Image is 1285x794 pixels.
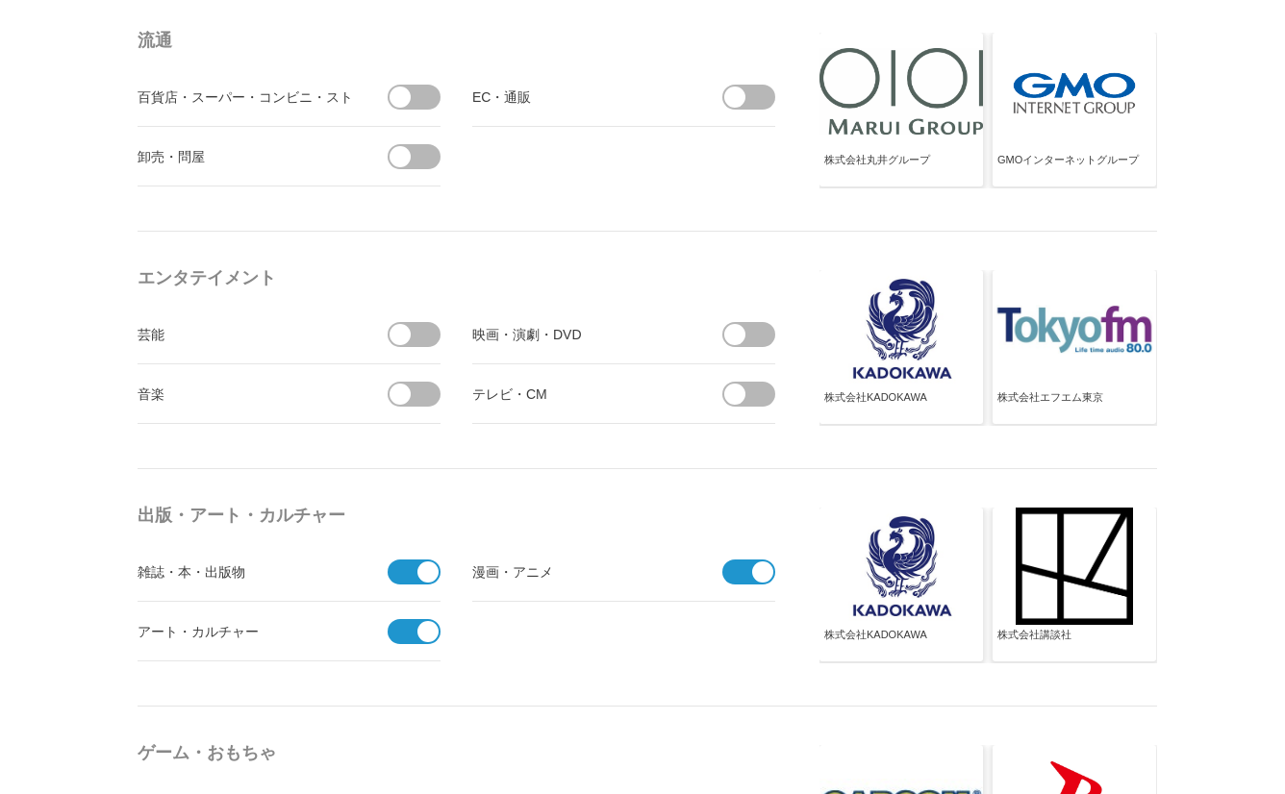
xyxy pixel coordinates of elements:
[138,735,782,770] h4: ゲーム・おもちゃ
[824,390,978,421] div: 株式会社KADOKAWA
[138,382,354,406] div: 音楽
[997,390,1151,421] div: 株式会社エフエム東京
[472,382,689,406] div: テレビ・CM
[138,559,354,583] div: 雑誌・本・出版物
[138,498,782,533] h4: 出版・アート・カルチャー
[472,85,689,109] div: EC・通販
[138,261,782,295] h4: エンタテイメント
[138,322,354,346] div: 芸能
[138,85,354,109] div: 百貨店・スーパー・コンビニ・ストア
[997,153,1151,184] div: GMOインターネットグループ
[472,559,689,583] div: 漫画・アニメ
[997,628,1151,658] div: 株式会社講談社
[824,628,978,658] div: 株式会社KADOKAWA
[472,322,689,346] div: 映画・演劇・DVD
[138,144,354,168] div: 卸売・問屋
[824,153,978,184] div: 株式会社丸井グループ
[138,619,354,643] div: アート・カルチャー
[138,23,782,58] h4: 流通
